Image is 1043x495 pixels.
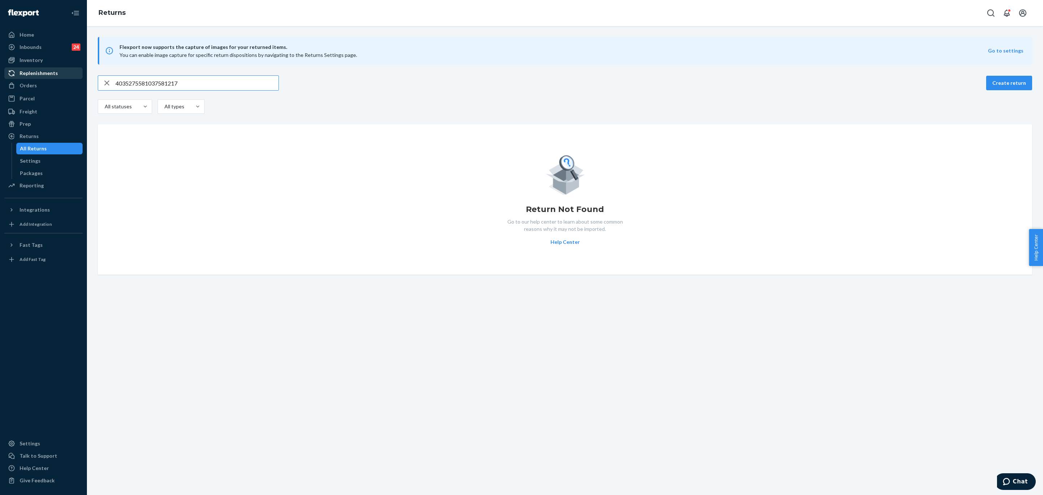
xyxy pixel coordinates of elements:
a: Inbounds24 [4,41,83,53]
a: Parcel [4,93,83,104]
a: Home [4,29,83,41]
a: Settings [4,438,83,449]
div: Parcel [20,95,35,102]
div: All types [164,103,183,110]
div: Inventory [20,57,43,64]
div: Freight [20,108,37,115]
button: Open account menu [1015,6,1030,20]
a: Add Integration [4,219,83,230]
button: Integrations [4,204,83,216]
div: All Returns [20,145,47,152]
div: Prep [20,120,31,128]
button: Open Search Box [984,6,998,20]
a: Add Fast Tag [4,254,83,265]
a: All Returns [16,143,83,154]
a: Help Center [4,462,83,474]
button: Help Center [550,238,580,246]
button: Help Center [1029,229,1043,266]
div: Integrations [20,206,50,213]
div: Home [20,31,34,38]
iframe: Opens a widget where you can chat to one of our agents [997,473,1036,491]
div: Talk to Support [20,452,57,459]
div: Orders [20,82,37,89]
div: Packages [20,170,43,177]
a: Settings [16,155,83,167]
h1: Return Not Found [526,204,604,215]
div: Add Integration [20,221,52,227]
div: Returns [20,133,39,140]
div: Fast Tags [20,241,43,249]
input: Search returns by rma, id, tracking number [116,76,278,90]
div: Help Center [20,465,49,472]
a: Orders [4,80,83,91]
div: Settings [20,440,40,447]
a: Prep [4,118,83,130]
a: Inventory [4,54,83,66]
a: Replenishments [4,67,83,79]
div: Reporting [20,182,44,189]
div: Settings [20,157,41,165]
button: Close Navigation [68,6,83,20]
img: Flexport logo [8,9,39,17]
button: Go to settings [988,47,1023,54]
div: Inbounds [20,43,42,51]
button: Fast Tags [4,239,83,251]
a: Reporting [4,180,83,191]
div: Replenishments [20,70,58,77]
a: Returns [4,130,83,142]
span: Flexport now supports the capture of images for your returned items. [120,43,988,51]
div: 24 [72,43,80,51]
div: Add Fast Tag [20,256,46,262]
span: You can enable image capture for specific return dispositions by navigating to the Returns Settin... [120,52,357,58]
div: All statuses [105,103,131,110]
img: Empty list [545,153,585,195]
button: Open notifications [1000,6,1014,20]
p: Go to our help center to learn about some common reasons why it may not be imported. [502,218,628,233]
button: Create return [986,76,1032,90]
button: Talk to Support [4,450,83,462]
a: Packages [16,167,83,179]
a: Freight [4,106,83,117]
ol: breadcrumbs [93,3,131,24]
button: Give Feedback [4,475,83,486]
a: Returns [99,9,126,17]
div: Give Feedback [20,477,55,484]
